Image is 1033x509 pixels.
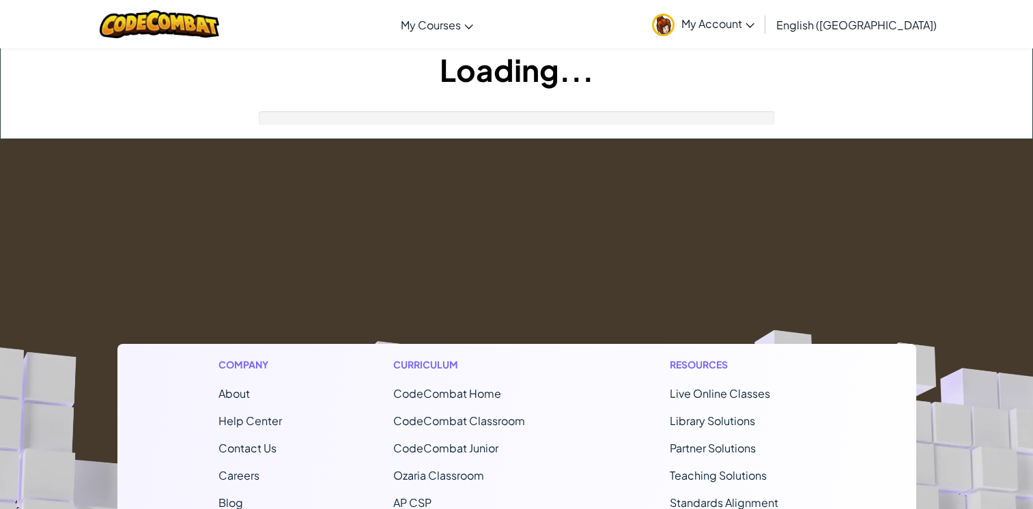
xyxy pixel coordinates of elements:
[670,441,756,455] a: Partner Solutions
[769,6,944,43] a: English ([GEOGRAPHIC_DATA])
[670,386,770,401] a: Live Online Classes
[393,468,484,482] a: Ozaria Classroom
[218,358,282,372] h1: Company
[1,48,1032,91] h1: Loading...
[670,413,755,428] a: Library Solutions
[393,358,558,372] h1: Curriculum
[393,441,498,455] a: CodeCombat Junior
[100,10,219,38] img: CodeCombat logo
[681,16,754,31] span: My Account
[776,18,937,32] span: English ([GEOGRAPHIC_DATA])
[394,6,480,43] a: My Courses
[393,413,525,428] a: CodeCombat Classroom
[218,468,259,482] a: Careers
[401,18,461,32] span: My Courses
[218,413,282,428] a: Help Center
[670,358,815,372] h1: Resources
[218,441,277,455] span: Contact Us
[670,468,767,482] a: Teaching Solutions
[218,386,250,401] a: About
[652,14,675,36] img: avatar
[645,3,761,46] a: My Account
[393,386,501,401] span: CodeCombat Home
